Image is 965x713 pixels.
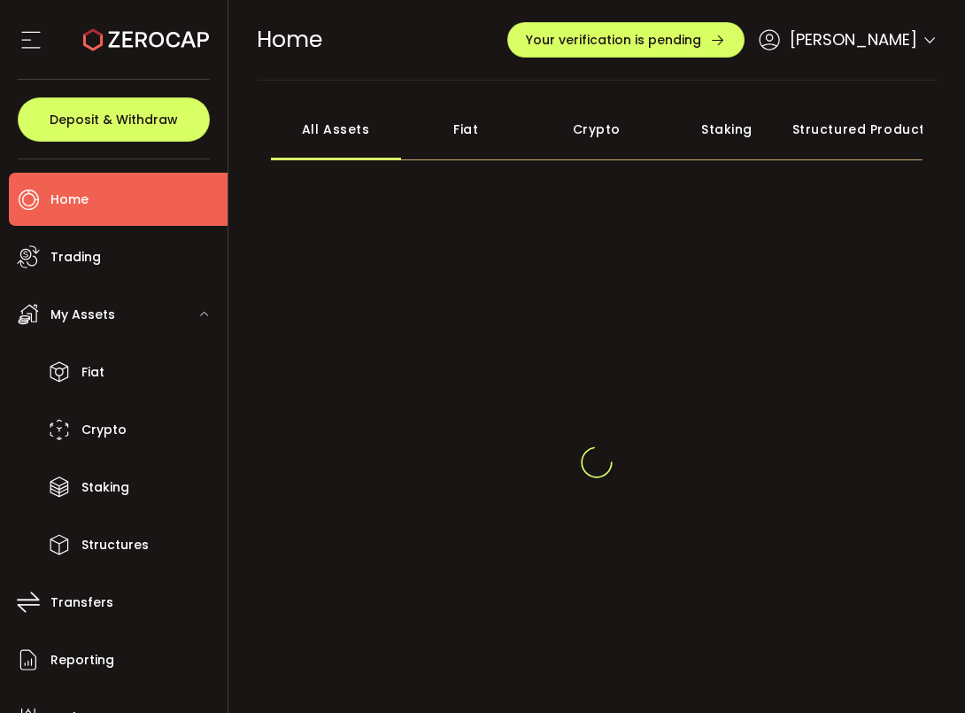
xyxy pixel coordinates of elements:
[257,24,322,55] span: Home
[531,98,661,160] div: Crypto
[50,187,89,213] span: Home
[18,97,210,142] button: Deposit & Withdraw
[526,34,701,46] span: Your verification is pending
[790,27,917,51] span: [PERSON_NAME]
[401,98,531,160] div: Fiat
[50,590,113,616] span: Transfers
[661,98,791,160] div: Staking
[50,647,114,673] span: Reporting
[81,360,104,385] span: Fiat
[81,417,127,443] span: Crypto
[507,22,745,58] button: Your verification is pending
[271,98,401,160] div: All Assets
[792,98,923,160] div: Structured Products
[81,532,149,558] span: Structures
[50,113,178,126] span: Deposit & Withdraw
[81,475,129,500] span: Staking
[50,302,115,328] span: My Assets
[50,244,101,270] span: Trading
